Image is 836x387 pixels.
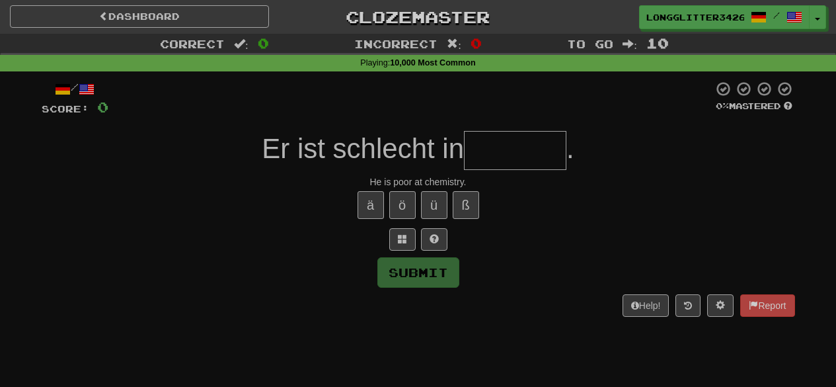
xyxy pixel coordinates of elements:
[258,35,269,51] span: 0
[390,58,475,67] strong: 10,000 Most Common
[97,99,108,115] span: 0
[675,294,701,317] button: Round history (alt+y)
[389,191,416,219] button: ö
[421,228,447,251] button: Single letter hint - you only get 1 per sentence and score half the points! alt+h
[471,35,482,51] span: 0
[42,81,108,97] div: /
[713,101,795,112] div: Mastered
[42,103,89,114] span: Score:
[639,5,810,29] a: LongGlitter3426 /
[160,37,225,50] span: Correct
[646,35,669,51] span: 10
[354,37,437,50] span: Incorrect
[234,38,248,50] span: :
[42,175,795,189] div: He is poor at chemistry.
[623,38,637,50] span: :
[773,11,780,20] span: /
[421,191,447,219] button: ü
[566,133,574,164] span: .
[262,133,464,164] span: Er ist schlecht in
[389,228,416,251] button: Switch sentence to multiple choice alt+p
[289,5,548,28] a: Clozemaster
[740,294,794,317] button: Report
[623,294,669,317] button: Help!
[358,191,384,219] button: ä
[10,5,269,28] a: Dashboard
[453,191,479,219] button: ß
[447,38,461,50] span: :
[716,101,729,111] span: 0 %
[646,11,744,23] span: LongGlitter3426
[377,257,459,288] button: Submit
[567,37,613,50] span: To go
